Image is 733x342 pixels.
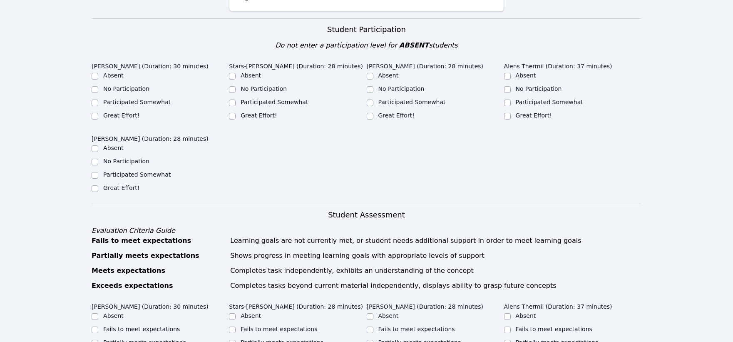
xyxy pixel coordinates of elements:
label: Fails to meet expectations [516,326,592,332]
label: Great Effort! [241,112,277,119]
legend: [PERSON_NAME] (Duration: 30 minutes) [92,59,209,71]
h3: Student Participation [92,24,641,35]
legend: [PERSON_NAME] (Duration: 28 minutes) [367,299,484,312]
label: No Participation [103,158,149,165]
label: Absent [378,72,399,79]
label: Participated Somewhat [103,99,171,105]
div: Meets expectations [92,266,225,276]
label: Fails to meet expectations [378,326,455,332]
legend: Alens Thermil (Duration: 37 minutes) [504,299,612,312]
div: Evaluation Criteria Guide [92,226,641,236]
label: Participated Somewhat [241,99,308,105]
label: Absent [378,312,399,319]
div: Partially meets expectations [92,251,225,261]
label: Great Effort! [103,112,139,119]
legend: [PERSON_NAME] (Duration: 28 minutes) [92,131,209,144]
div: Learning goals are not currently met, or student needs additional support in order to meet learni... [230,236,641,246]
div: Fails to meet expectations [92,236,225,246]
label: Absent [103,72,124,79]
legend: Stars-[PERSON_NAME] (Duration: 28 minutes) [229,299,363,312]
legend: Stars-[PERSON_NAME] (Duration: 28 minutes) [229,59,363,71]
label: Great Effort! [516,112,552,119]
label: Participated Somewhat [378,99,446,105]
label: Fails to meet expectations [241,326,317,332]
legend: [PERSON_NAME] (Duration: 28 minutes) [367,59,484,71]
label: Participated Somewhat [103,171,171,178]
div: Exceeds expectations [92,281,225,291]
label: No Participation [378,85,425,92]
div: Shows progress in meeting learning goals with appropriate levels of support [230,251,641,261]
span: ABSENT [399,41,429,49]
label: Fails to meet expectations [103,326,180,332]
label: No Participation [103,85,149,92]
div: Do not enter a participation level for students [92,40,641,50]
legend: [PERSON_NAME] (Duration: 30 minutes) [92,299,209,312]
label: Absent [103,145,124,151]
div: Completes tasks beyond current material independently, displays ability to grasp future concepts [230,281,641,291]
label: Absent [241,312,261,319]
label: No Participation [516,85,562,92]
legend: Alens Thermil (Duration: 37 minutes) [504,59,612,71]
label: No Participation [241,85,287,92]
label: Great Effort! [378,112,415,119]
label: Great Effort! [103,185,139,191]
h3: Student Assessment [92,209,641,221]
label: Absent [516,72,536,79]
div: Completes task independently, exhibits an understanding of the concept [230,266,641,276]
label: Participated Somewhat [516,99,583,105]
label: Absent [103,312,124,319]
label: Absent [241,72,261,79]
label: Absent [516,312,536,319]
